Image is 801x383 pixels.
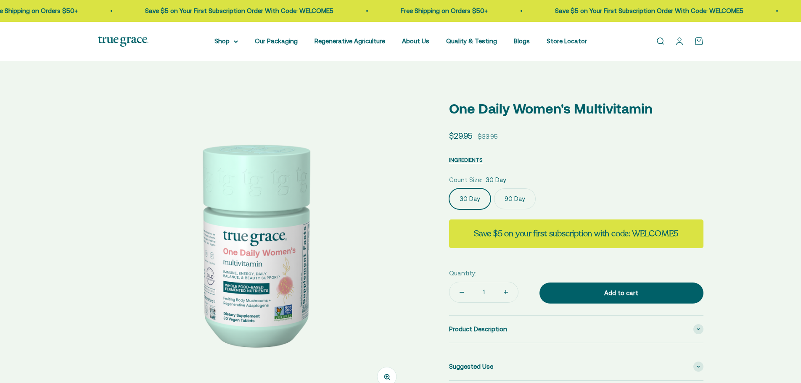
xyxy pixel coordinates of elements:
button: Decrease quantity [449,282,474,302]
a: Store Locator [547,37,587,45]
span: 30 Day [486,175,506,185]
strong: Save $5 on your first subscription with code: WELCOME5 [474,228,678,239]
button: Increase quantity [494,282,518,302]
button: INGREDIENTS [449,155,483,165]
p: Save $5 on Your First Subscription Order With Code: WELCOME5 [554,6,743,16]
a: Regenerative Agriculture [315,37,385,45]
summary: Suggested Use [449,353,703,380]
a: Our Packaging [255,37,298,45]
button: Add to cart [539,283,703,304]
legend: Count Size: [449,175,482,185]
a: Quality & Testing [446,37,497,45]
label: Quantity: [449,268,476,278]
p: Save $5 on Your First Subscription Order With Code: WELCOME5 [144,6,333,16]
p: One Daily Women's Multivitamin [449,98,703,119]
span: Product Description [449,324,507,334]
a: Blogs [514,37,530,45]
summary: Product Description [449,316,703,343]
a: Free Shipping on Orders $50+ [400,7,487,14]
a: About Us [402,37,429,45]
compare-at-price: $33.95 [478,132,498,142]
div: Add to cart [556,288,687,298]
sale-price: $29.95 [449,129,473,142]
span: INGREDIENTS [449,157,483,163]
summary: Shop [214,36,238,46]
span: Suggested Use [449,362,493,372]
